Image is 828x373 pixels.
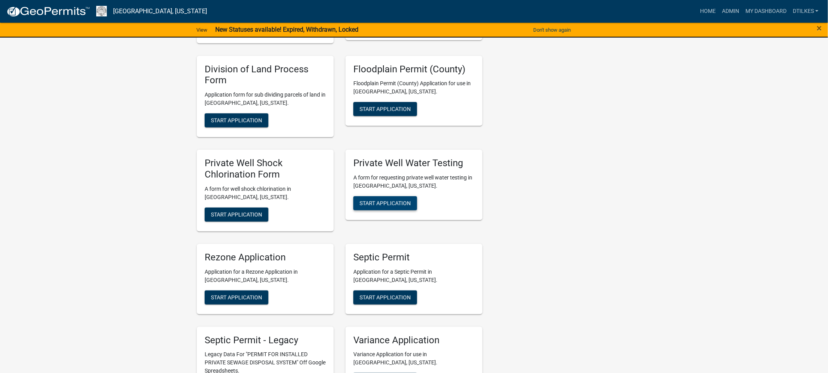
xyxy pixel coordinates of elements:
[353,335,475,346] h5: Variance Application
[205,113,268,127] button: Start Application
[205,91,326,107] p: Application form for sub dividing parcels of land in [GEOGRAPHIC_DATA], [US_STATE].
[96,6,107,16] img: Franklin County, Iowa
[205,335,326,346] h5: Septic Permit - Legacy
[205,291,268,305] button: Start Application
[353,291,417,305] button: Start Application
[742,4,790,19] a: My Dashboard
[193,23,211,36] a: View
[211,211,262,217] span: Start Application
[215,26,358,33] strong: New Statuses available! Expired, Withdrawn, Locked
[205,158,326,180] h5: Private Well Shock Chlorination Form
[353,174,475,190] p: A form for requesting private well water testing in [GEOGRAPHIC_DATA], [US_STATE].
[205,268,326,284] p: Application for a Rezone Application in [GEOGRAPHIC_DATA], [US_STATE].
[211,117,262,124] span: Start Application
[353,252,475,263] h5: Septic Permit
[205,208,268,222] button: Start Application
[205,185,326,201] p: A form for well shock chlorination in [GEOGRAPHIC_DATA], [US_STATE].
[790,4,822,19] a: dtilkes
[353,102,417,116] button: Start Application
[360,294,411,300] span: Start Application
[697,4,719,19] a: Home
[353,268,475,284] p: Application for a Septic Permit in [GEOGRAPHIC_DATA], [US_STATE].
[211,294,262,300] span: Start Application
[353,79,475,96] p: Floodplain Permit (County) Application for use in [GEOGRAPHIC_DATA], [US_STATE].
[353,196,417,210] button: Start Application
[113,5,207,18] a: [GEOGRAPHIC_DATA], [US_STATE]
[205,252,326,263] h5: Rezone Application
[205,64,326,86] h5: Division of Land Process Form
[817,23,822,33] button: Close
[360,106,411,112] span: Start Application
[353,64,475,75] h5: Floodplain Permit (County)
[353,158,475,169] h5: Private Well Water Testing
[530,23,574,36] button: Don't show again
[360,200,411,206] span: Start Application
[719,4,742,19] a: Admin
[353,350,475,367] p: Variance Application for use in [GEOGRAPHIC_DATA], [US_STATE].
[817,23,822,34] span: ×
